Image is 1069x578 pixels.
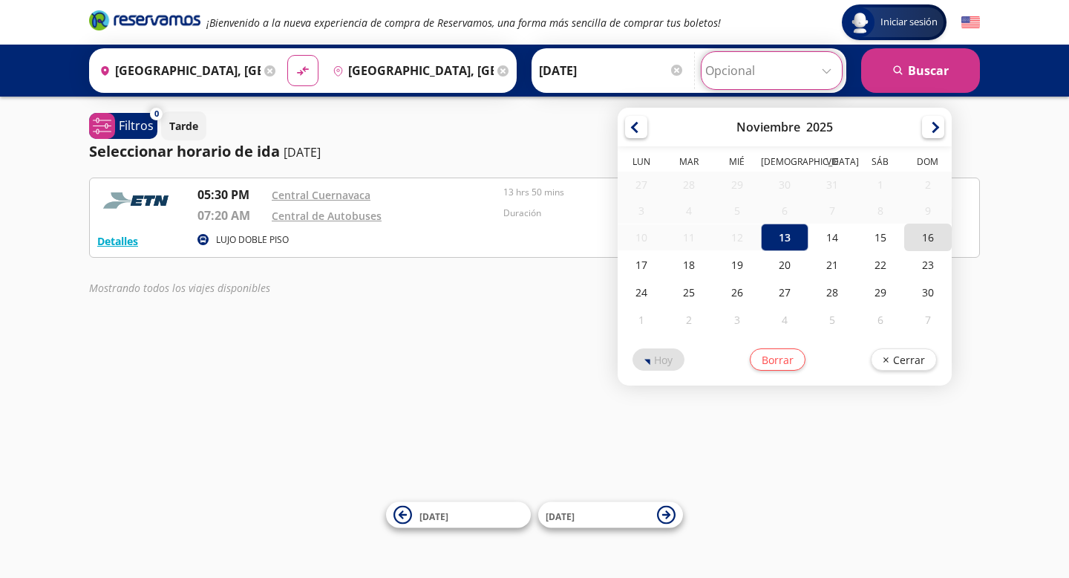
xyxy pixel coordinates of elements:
button: Detalles [97,233,138,249]
div: 03-Nov-25 [618,198,665,224]
div: 20-Nov-25 [760,251,808,279]
div: 14-Nov-25 [808,224,856,251]
div: 04-Dic-25 [760,306,808,334]
div: 28-Nov-25 [808,279,856,306]
p: 05:30 PM [197,186,264,204]
button: Hoy [632,348,684,371]
div: 01-Dic-25 [618,306,665,334]
div: 05-Nov-25 [713,198,760,224]
div: 29-Oct-25 [713,172,760,198]
div: 30-Nov-25 [903,279,951,306]
div: 15-Nov-25 [856,224,903,251]
th: Miércoles [713,155,760,172]
div: 06-Nov-25 [760,198,808,224]
div: 07-Nov-25 [808,198,856,224]
input: Buscar Origen [94,52,261,89]
p: [DATE] [284,143,321,161]
div: 04-Nov-25 [665,198,713,224]
div: 27-Oct-25 [618,172,665,198]
p: Tarde [169,118,198,134]
button: Tarde [161,111,206,140]
input: Opcional [705,52,838,89]
th: Lunes [618,155,665,172]
th: Viernes [808,155,856,172]
div: 02-Nov-25 [903,172,951,198]
button: [DATE] [538,502,683,528]
a: Central de Autobuses [272,209,382,223]
div: 12-Nov-25 [713,224,760,250]
div: 13-Nov-25 [760,224,808,251]
p: 07:20 AM [197,207,264,224]
button: Borrar [749,348,805,371]
p: Seleccionar horario de ida [89,140,280,163]
button: Cerrar [870,348,936,371]
span: [DATE] [546,510,575,522]
button: English [961,13,980,32]
div: 03-Dic-25 [713,306,760,334]
button: Buscar [861,48,980,93]
div: 29-Nov-25 [856,279,903,306]
div: 28-Oct-25 [665,172,713,198]
a: Brand Logo [89,9,200,36]
em: Mostrando todos los viajes disponibles [89,281,270,295]
div: Noviembre [736,119,800,135]
th: Domingo [903,155,951,172]
div: 19-Nov-25 [713,251,760,279]
div: 18-Nov-25 [665,251,713,279]
div: 08-Nov-25 [856,198,903,224]
div: 31-Oct-25 [808,172,856,198]
input: Elegir Fecha [539,52,684,89]
p: Filtros [119,117,154,134]
div: 22-Nov-25 [856,251,903,279]
span: 0 [154,108,159,120]
div: 30-Oct-25 [760,172,808,198]
span: Iniciar sesión [875,15,944,30]
img: RESERVAMOS [97,186,179,215]
p: 13 hrs 50 mins [503,186,728,199]
th: Sábado [856,155,903,172]
span: [DATE] [419,510,448,522]
div: 06-Dic-25 [856,306,903,334]
a: Central Cuernavaca [272,188,370,202]
div: 09-Nov-25 [903,198,951,224]
div: 07-Dic-25 [903,306,951,334]
div: 24-Nov-25 [618,279,665,306]
div: 25-Nov-25 [665,279,713,306]
i: Brand Logo [89,9,200,31]
em: ¡Bienvenido a la nueva experiencia de compra de Reservamos, una forma más sencilla de comprar tus... [206,16,721,30]
input: Buscar Destino [327,52,494,89]
p: LUJO DOBLE PISO [216,233,289,247]
div: 2025 [806,119,833,135]
th: Jueves [760,155,808,172]
div: 21-Nov-25 [808,251,856,279]
p: Duración [503,207,728,220]
div: 01-Nov-25 [856,172,903,198]
div: 11-Nov-25 [665,224,713,250]
div: 27-Nov-25 [760,279,808,306]
div: 17-Nov-25 [618,251,665,279]
div: 16-Nov-25 [903,224,951,251]
div: 02-Dic-25 [665,306,713,334]
button: 0Filtros [89,113,157,139]
div: 26-Nov-25 [713,279,760,306]
th: Martes [665,155,713,172]
button: [DATE] [386,502,531,528]
div: 23-Nov-25 [903,251,951,279]
div: 05-Dic-25 [808,306,856,334]
div: 10-Nov-25 [618,224,665,250]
